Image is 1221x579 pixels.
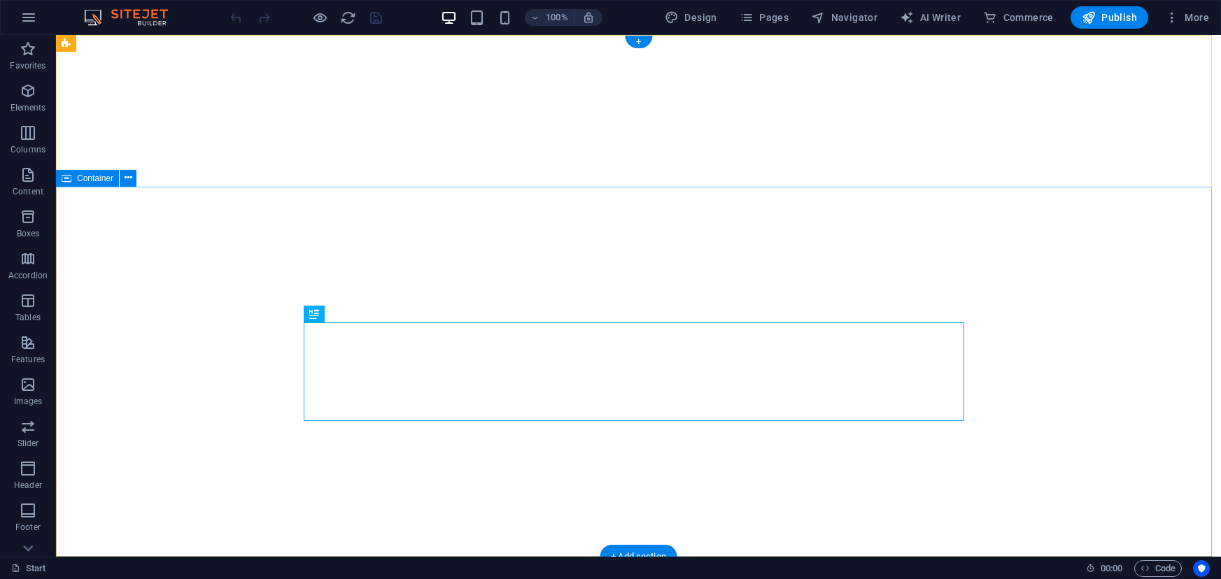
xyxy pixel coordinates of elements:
[1071,6,1148,29] button: Publish
[1165,10,1209,24] span: More
[811,10,877,24] span: Navigator
[17,228,40,239] p: Boxes
[546,9,568,26] h6: 100%
[11,354,45,365] p: Features
[734,6,794,29] button: Pages
[1159,6,1215,29] button: More
[740,10,789,24] span: Pages
[1086,560,1123,577] h6: Session time
[77,174,113,183] span: Container
[339,9,356,26] button: reload
[659,6,723,29] div: Design (Ctrl+Alt+Y)
[1082,10,1137,24] span: Publish
[1101,560,1122,577] span: 00 00
[659,6,723,29] button: Design
[625,36,652,48] div: +
[665,10,717,24] span: Design
[13,186,43,197] p: Content
[15,312,41,323] p: Tables
[900,10,961,24] span: AI Writer
[8,270,48,281] p: Accordion
[14,396,43,407] p: Images
[80,9,185,26] img: Editor Logo
[600,545,677,569] div: + Add section
[805,6,883,29] button: Navigator
[1110,563,1113,573] span: :
[1134,560,1182,577] button: Code
[10,60,45,71] p: Favorites
[983,10,1054,24] span: Commerce
[977,6,1059,29] button: Commerce
[525,9,574,26] button: 100%
[311,9,328,26] button: Click here to leave preview mode and continue editing
[582,11,595,24] i: On resize automatically adjust zoom level to fit chosen device.
[15,522,41,533] p: Footer
[10,144,45,155] p: Columns
[340,10,356,26] i: Reload page
[1193,560,1210,577] button: Usercentrics
[14,480,42,491] p: Header
[894,6,966,29] button: AI Writer
[11,560,46,577] a: Click to cancel selection. Double-click to open Pages
[1141,560,1176,577] span: Code
[10,102,46,113] p: Elements
[17,438,39,449] p: Slider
